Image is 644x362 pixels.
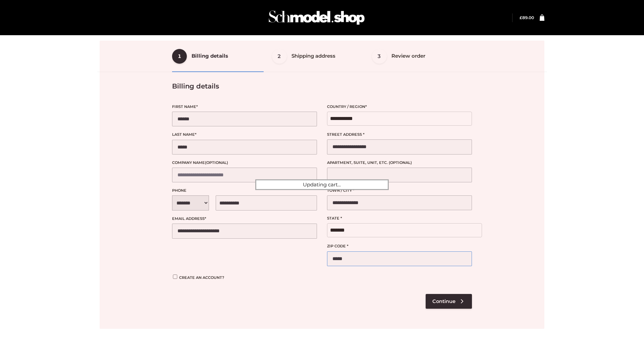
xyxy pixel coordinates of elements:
a: £89.00 [520,15,534,20]
img: Schmodel Admin 964 [266,4,367,31]
span: £ [520,15,522,20]
bdi: 89.00 [520,15,534,20]
div: Updating cart... [255,179,389,190]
